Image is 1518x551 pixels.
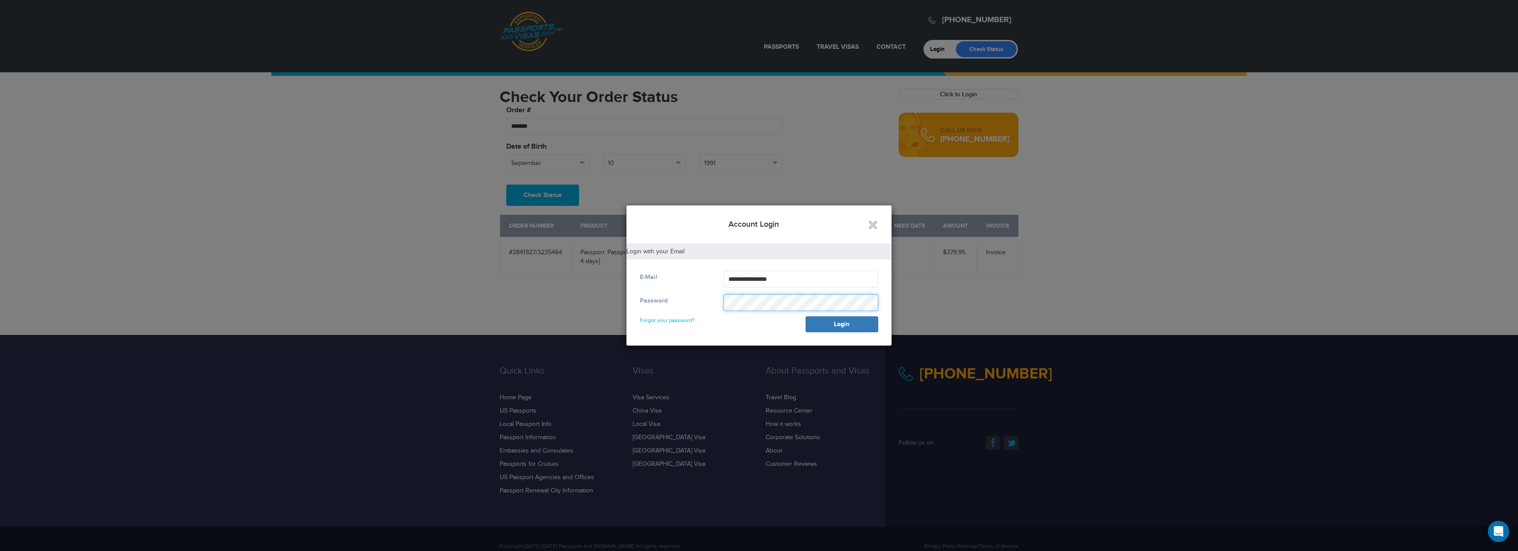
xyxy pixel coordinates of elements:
label: Password [640,296,668,305]
button: Close [868,218,878,232]
button: Login [806,316,878,332]
h4: Account Login [640,219,878,230]
a: Forgot your password? [640,309,695,323]
h5: Login with your Email [626,248,892,255]
div: Open Intercom Messenger [1488,521,1509,542]
label: E-Mail [640,273,657,282]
